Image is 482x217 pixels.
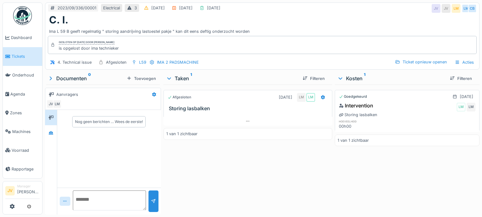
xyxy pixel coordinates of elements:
span: Agenda [10,91,40,97]
div: Filteren [447,74,474,83]
div: Ticket opnieuw openen [393,58,449,66]
a: JV Manager[PERSON_NAME] [5,184,40,199]
a: Rapportage [3,160,42,178]
div: JV [442,4,450,13]
li: JV [5,186,15,195]
div: IMA 2 PADSMACHINE [157,59,199,65]
div: CB [468,4,477,13]
div: L59 [139,59,146,65]
sup: 1 [190,75,192,82]
div: [DATE] [207,5,220,11]
div: Gesloten op [DATE] door [PERSON_NAME] [59,40,114,45]
span: Voorraad [12,147,40,153]
a: Machines [3,122,42,141]
div: LM [462,4,470,13]
a: Onderhoud [3,66,42,85]
sup: 1 [364,75,365,82]
div: 3 [134,5,137,11]
div: 00h00 [339,123,383,129]
div: Documenten [48,75,124,82]
div: [DATE] [179,5,193,11]
img: Badge_color-CXgf-gQk.svg [13,6,32,25]
div: Taken [166,75,298,82]
div: Aanvragers [56,91,78,97]
div: 1 van 1 zichtbaar [166,131,198,137]
div: Acties [452,58,477,67]
h6: hoeveelheid [339,119,383,123]
a: Dashboard [3,28,42,47]
div: Toevoegen [124,74,158,83]
h3: Storing lasbalken [169,106,329,111]
div: Filteren [300,74,327,83]
div: [DATE] [460,94,473,100]
div: Afgesloten [168,95,191,100]
div: Goedgekeurd [339,94,367,99]
div: 4. Technical issue [58,59,92,65]
div: Intervention [339,102,373,109]
div: Nog geen berichten … Wees de eerste! [75,119,143,125]
a: Voorraad [3,141,42,160]
sup: 0 [88,75,91,82]
div: Manager [17,184,40,189]
a: Zones [3,103,42,122]
div: LM [467,103,475,111]
div: LM [297,93,306,102]
div: Storing lasbalken [339,112,377,118]
span: Tickets [12,53,40,59]
span: Zones [10,110,40,116]
div: 2023/09/336/00001 [58,5,96,11]
div: LM [306,93,315,102]
div: Ima L 59 B geeft regelmatig " storing aandrijving lastoestel pakje " kan dit eens deftig onderzoc... [49,26,475,34]
div: LM [53,100,62,108]
a: Tickets [3,47,42,66]
span: Dashboard [11,35,40,41]
div: LM [457,103,465,111]
div: Kosten [337,75,445,82]
div: JV [432,4,440,13]
span: Onderhoud [12,72,40,78]
div: LM [452,4,460,13]
li: [PERSON_NAME] [17,184,40,197]
div: [DATE] [151,5,165,11]
div: Afgesloten [106,59,127,65]
span: Machines [12,129,40,135]
div: is opgelost door ima technieker [59,45,119,51]
span: Rapportage [12,166,40,172]
div: 1 van 1 zichtbaar [338,137,369,143]
div: JV [47,100,55,108]
div: Electrical [103,5,120,11]
a: Agenda [3,85,42,103]
div: [DATE] [279,94,292,100]
h1: C. I. [49,14,68,26]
